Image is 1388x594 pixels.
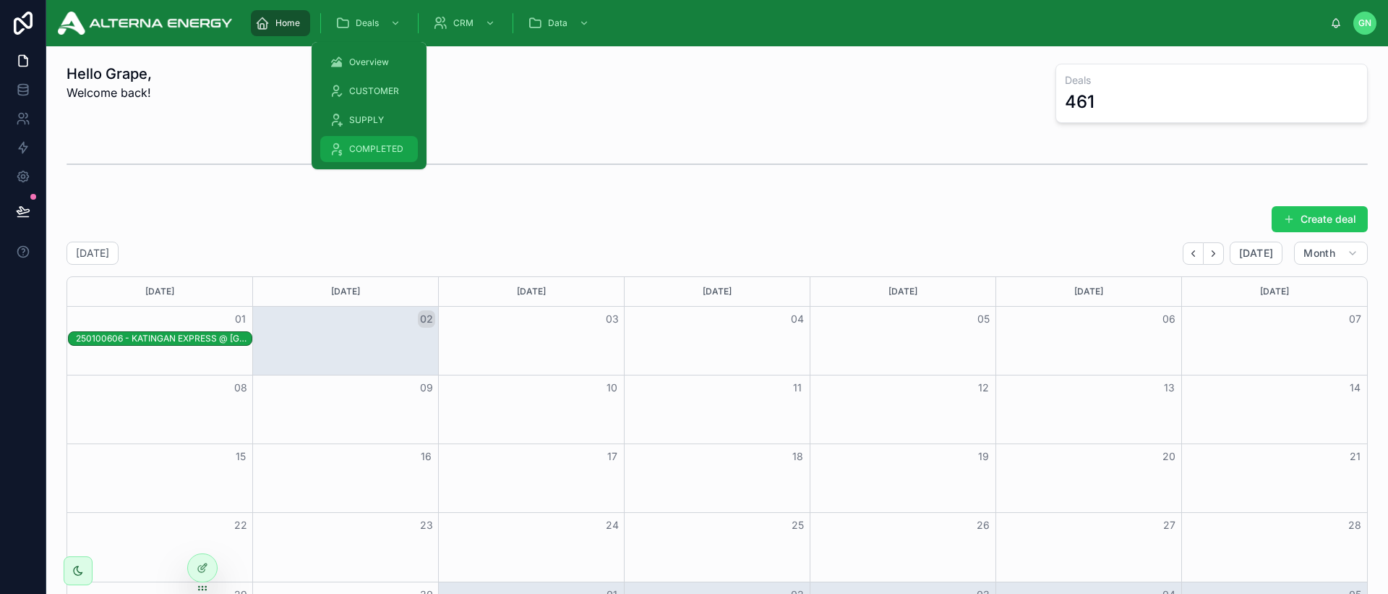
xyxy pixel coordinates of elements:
div: 250100606 - KATINGAN EXPRESS @ [GEOGRAPHIC_DATA], [GEOGRAPHIC_DATA] [76,333,252,344]
button: 12 [974,379,992,396]
a: Home [251,10,310,36]
button: 27 [1160,517,1178,534]
a: SUPPLY [320,107,418,133]
button: 18 [789,448,806,465]
h2: [DATE] [76,246,109,260]
button: 22 [232,517,249,534]
button: 10 [604,379,621,396]
button: 06 [1160,310,1178,328]
div: [DATE] [998,277,1179,306]
a: COMPLETED [320,136,418,162]
button: 17 [604,448,621,465]
button: 26 [974,517,992,534]
h3: Deals [1065,73,1358,88]
button: 15 [232,448,249,465]
div: [DATE] [69,277,250,306]
span: CRM [453,17,474,29]
button: Back [1183,242,1204,265]
img: App logo [58,12,232,35]
a: Deals [331,10,408,36]
span: Data [548,17,567,29]
button: 25 [789,517,806,534]
button: 01 [232,310,249,328]
span: Deals [356,17,379,29]
button: 03 [604,310,621,328]
span: Month [1303,247,1335,260]
a: CUSTOMER [320,78,418,104]
button: 08 [232,379,249,396]
div: [DATE] [441,277,622,306]
div: [DATE] [813,277,993,306]
div: [DATE] [255,277,436,306]
button: 05 [974,310,992,328]
span: GN [1358,17,1371,29]
button: 20 [1160,448,1178,465]
button: 14 [1346,379,1363,396]
a: Data [523,10,596,36]
button: 11 [789,379,806,396]
a: CRM [429,10,502,36]
span: Welcome back! [67,84,152,101]
button: [DATE] [1230,242,1282,265]
button: 07 [1346,310,1363,328]
span: [DATE] [1239,247,1273,260]
span: Home [275,17,300,29]
button: Month [1294,242,1368,265]
button: 13 [1160,379,1178,396]
button: 28 [1346,517,1363,534]
button: 19 [974,448,992,465]
div: [DATE] [627,277,807,306]
button: 09 [418,379,435,396]
button: Create deal [1272,206,1368,232]
button: 24 [604,517,621,534]
button: 04 [789,310,806,328]
div: 250100606 - KATINGAN EXPRESS @ Singapore, Singapore [76,332,252,345]
button: 16 [418,448,435,465]
div: 461 [1065,90,1094,114]
span: COMPLETED [349,143,403,155]
button: 21 [1346,448,1363,465]
button: 02 [418,310,435,328]
button: 23 [418,517,435,534]
span: SUPPLY [349,114,384,126]
div: [DATE] [1184,277,1365,306]
span: CUSTOMER [349,85,399,97]
a: Overview [320,49,418,75]
span: Overview [349,56,389,68]
button: Next [1204,242,1224,265]
div: scrollable content [244,7,1330,39]
h1: Hello Grape, [67,64,152,84]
